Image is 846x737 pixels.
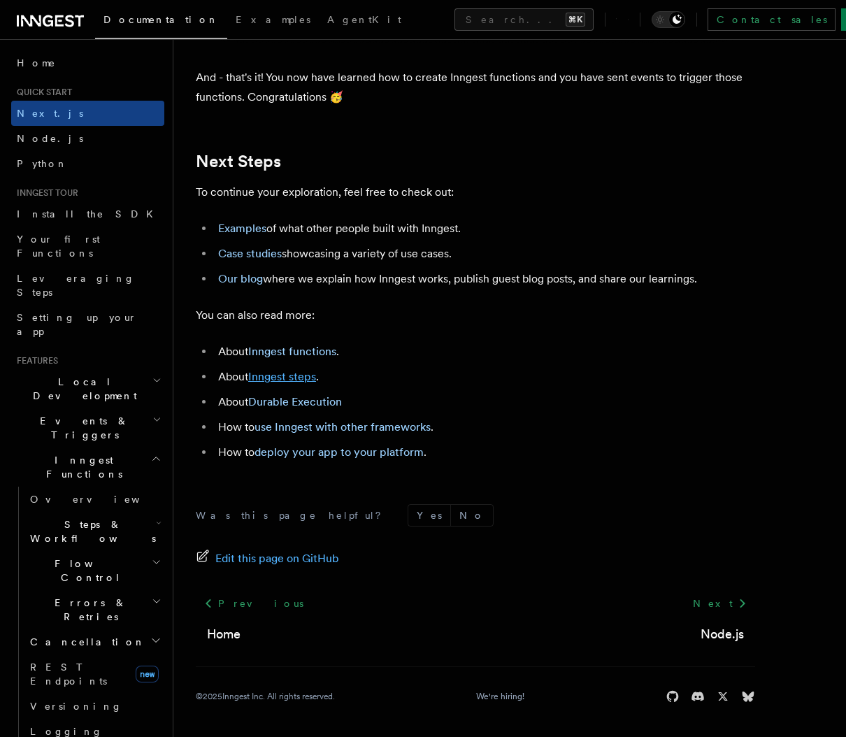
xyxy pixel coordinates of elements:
a: Python [11,151,164,176]
a: Next.js [11,101,164,126]
span: Features [11,355,58,366]
p: And - that's it! You now have learned how to create Inngest functions and you have sent events to... [196,68,755,107]
span: Overview [30,494,174,505]
span: Leveraging Steps [17,273,135,298]
span: Inngest tour [11,187,78,199]
li: About [214,392,755,412]
a: Leveraging Steps [11,266,164,305]
span: Setting up your app [17,312,137,337]
span: Quick start [11,87,72,98]
a: Inngest steps [248,370,316,383]
button: Local Development [11,369,164,408]
span: Install the SDK [17,208,162,220]
button: Search...⌘K [454,8,594,31]
span: AgentKit [327,14,401,25]
span: Edit this page on GitHub [215,549,339,568]
li: How to . [214,417,755,437]
li: showcasing a variety of use cases. [214,244,755,264]
div: © 2025 Inngest Inc. All rights reserved. [196,691,335,702]
a: AgentKit [319,4,410,38]
a: Home [207,624,241,644]
span: new [136,666,159,682]
span: REST Endpoints [30,661,107,687]
span: Your first Functions [17,234,100,259]
a: Inngest functions [248,345,336,358]
a: Versioning [24,694,164,719]
li: where we explain how Inngest works, publish guest blog posts, and share our learnings. [214,269,755,289]
a: REST Endpointsnew [24,654,164,694]
li: How to . [214,443,755,462]
li: About . [214,367,755,387]
button: Flow Control [24,551,164,590]
a: Documentation [95,4,227,39]
button: Errors & Retries [24,590,164,629]
a: We're hiring! [476,691,524,702]
span: Examples [236,14,310,25]
span: Steps & Workflows [24,517,156,545]
span: Events & Triggers [11,414,152,442]
a: Your first Functions [11,227,164,266]
li: of what other people built with Inngest. [214,219,755,238]
a: Install the SDK [11,201,164,227]
a: Node.js [11,126,164,151]
a: Our blog [218,272,263,285]
span: Versioning [30,701,122,712]
button: Yes [408,505,450,526]
a: Previous [196,591,311,616]
p: Was this page helpful? [196,508,391,522]
a: Overview [24,487,164,512]
span: Cancellation [24,635,145,649]
button: Events & Triggers [11,408,164,448]
p: You can also read more: [196,306,755,325]
button: Inngest Functions [11,448,164,487]
a: Next Steps [196,152,281,171]
span: Logging [30,726,103,737]
a: use Inngest with other frameworks [254,420,431,434]
a: Setting up your app [11,305,164,344]
a: Examples [227,4,319,38]
span: Errors & Retries [24,596,152,624]
span: Documentation [103,14,219,25]
kbd: ⌘K [566,13,585,27]
button: Cancellation [24,629,164,654]
span: Python [17,158,68,169]
a: Examples [218,222,266,235]
span: Inngest Functions [11,453,151,481]
a: Edit this page on GitHub [196,549,339,568]
span: Local Development [11,375,152,403]
a: Next [684,591,755,616]
span: Node.js [17,133,83,144]
p: To continue your exploration, feel free to check out: [196,183,755,202]
button: No [451,505,493,526]
a: Node.js [701,624,744,644]
a: Durable Execution [248,395,342,408]
a: Contact sales [708,8,836,31]
span: Home [17,56,56,70]
span: Next.js [17,108,83,119]
button: Toggle dark mode [652,11,685,28]
a: Case studies [218,247,282,260]
a: Home [11,50,164,76]
span: Flow Control [24,557,152,585]
a: deploy your app to your platform [254,445,424,459]
button: Steps & Workflows [24,512,164,551]
li: About . [214,342,755,362]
